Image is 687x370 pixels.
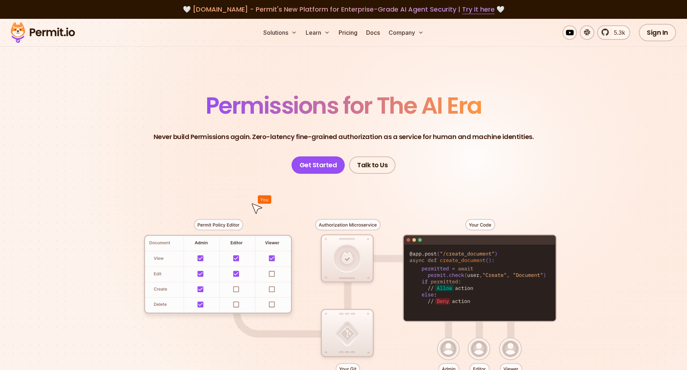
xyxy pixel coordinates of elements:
[462,5,495,14] a: Try it here
[206,89,482,122] span: Permissions for The AI Era
[17,4,670,14] div: 🤍 🤍
[303,25,333,40] button: Learn
[260,25,300,40] button: Solutions
[363,25,383,40] a: Docs
[639,24,676,41] a: Sign In
[292,156,345,174] a: Get Started
[609,28,625,37] span: 5.3k
[386,25,427,40] button: Company
[336,25,360,40] a: Pricing
[7,20,78,45] img: Permit logo
[349,156,395,174] a: Talk to Us
[154,132,534,142] p: Never build Permissions again. Zero-latency fine-grained authorization as a service for human and...
[193,5,495,14] span: [DOMAIN_NAME] - Permit's New Platform for Enterprise-Grade AI Agent Security |
[597,25,630,40] a: 5.3k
